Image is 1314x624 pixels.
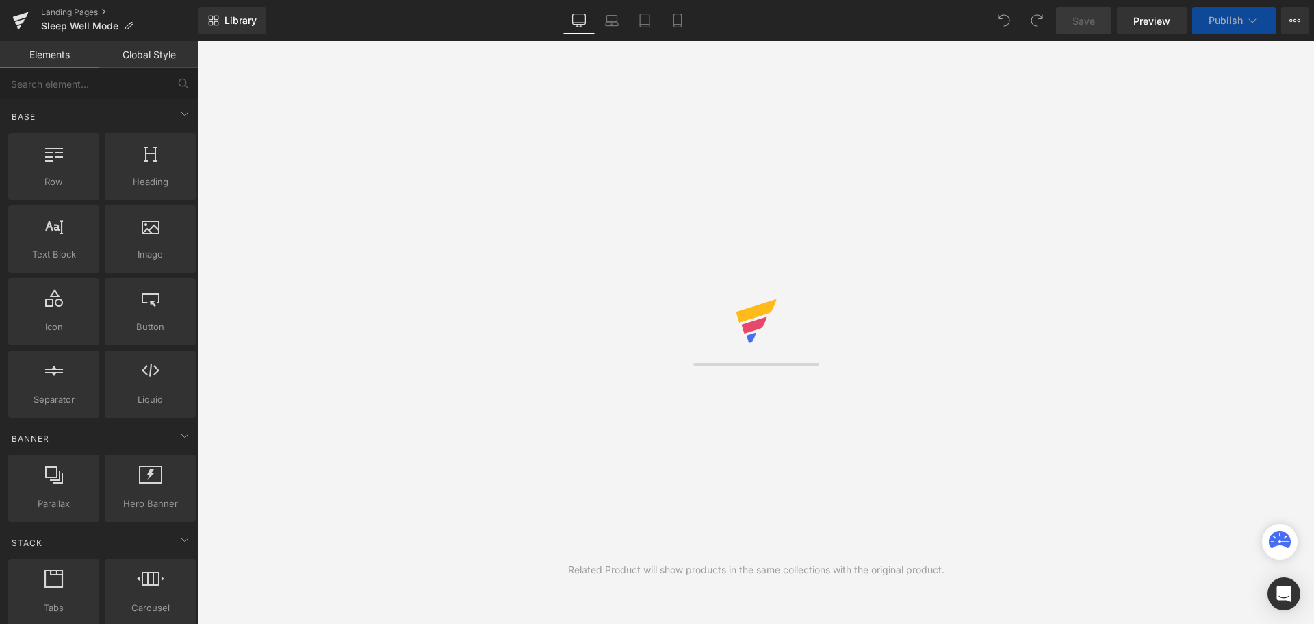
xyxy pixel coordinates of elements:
button: Publish [1192,7,1276,34]
span: Sleep Well Mode [41,21,118,32]
span: Tabs [12,601,95,615]
button: Undo [990,7,1018,34]
a: New Library [198,7,266,34]
button: More [1281,7,1309,34]
span: Carousel [109,601,192,615]
div: Related Product will show products in the same collections with the original product. [568,562,944,577]
span: Stack [10,536,44,549]
a: Desktop [563,7,595,34]
span: Parallax [12,497,95,511]
span: Liquid [109,392,192,407]
span: Image [109,247,192,262]
span: Publish [1209,15,1243,26]
button: Redo [1023,7,1051,34]
a: Mobile [661,7,694,34]
span: Row [12,175,95,189]
a: Tablet [628,7,661,34]
span: Button [109,320,192,334]
a: Laptop [595,7,628,34]
a: Landing Pages [41,7,198,18]
span: Library [224,14,257,27]
span: Banner [10,432,51,445]
span: Heading [109,175,192,189]
a: Preview [1117,7,1187,34]
span: Text Block [12,247,95,262]
span: Save [1072,14,1095,28]
div: Open Intercom Messenger [1267,577,1300,610]
span: Icon [12,320,95,334]
span: Preview [1133,14,1170,28]
span: Hero Banner [109,497,192,511]
span: Base [10,110,37,123]
a: Global Style [99,41,198,68]
span: Separator [12,392,95,407]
